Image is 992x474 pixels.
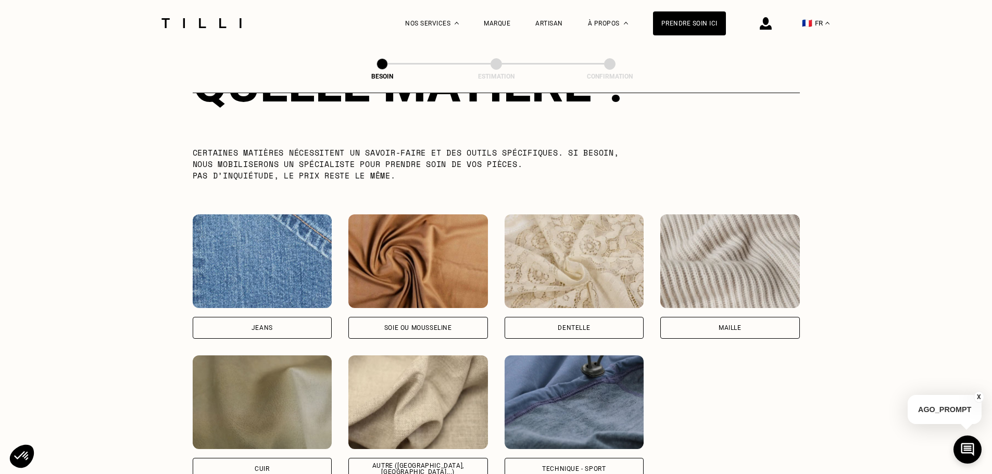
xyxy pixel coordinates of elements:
[193,214,332,308] img: Tilli retouche vos vêtements en Jeans
[505,355,644,449] img: Tilli retouche vos vêtements en Technique - Sport
[542,466,606,472] div: Technique - Sport
[825,22,830,24] img: menu déroulant
[348,355,488,449] img: Tilli retouche vos vêtements en Autre (coton, jersey...)
[802,18,812,28] span: 🇫🇷
[660,214,800,308] img: Tilli retouche vos vêtements en Maille
[505,214,644,308] img: Tilli retouche vos vêtements en Dentelle
[974,391,984,403] button: X
[158,18,245,28] img: Logo du service de couturière Tilli
[558,73,662,80] div: Confirmation
[193,355,332,449] img: Tilli retouche vos vêtements en Cuir
[193,147,641,181] p: Certaines matières nécessitent un savoir-faire et des outils spécifiques. Si besoin, nous mobilis...
[558,325,590,331] div: Dentelle
[624,22,628,24] img: Menu déroulant à propos
[484,20,510,27] a: Marque
[653,11,726,35] a: Prendre soin ici
[255,466,269,472] div: Cuir
[348,214,488,308] img: Tilli retouche vos vêtements en Soie ou mousseline
[719,325,742,331] div: Maille
[384,325,452,331] div: Soie ou mousseline
[444,73,548,80] div: Estimation
[760,17,772,30] img: icône connexion
[535,20,563,27] a: Artisan
[252,325,273,331] div: Jeans
[455,22,459,24] img: Menu déroulant
[330,73,434,80] div: Besoin
[908,395,982,424] p: AGO_PROMPT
